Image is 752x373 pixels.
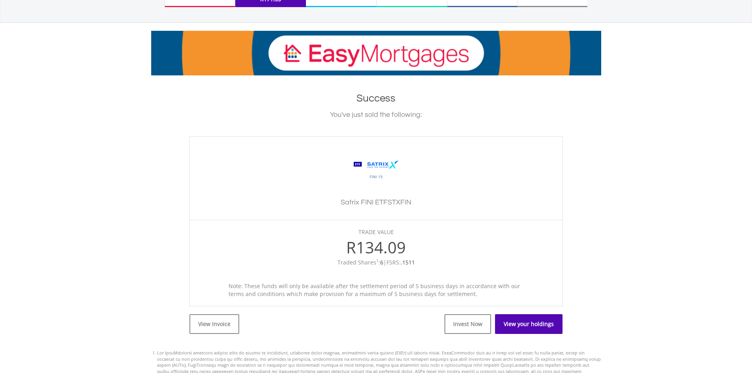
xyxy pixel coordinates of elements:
[338,259,383,266] span: Traded Shares :
[386,259,415,266] span: FSRS:
[347,152,406,189] img: TFSA.STXFIN.png
[189,314,239,334] a: View Invoice
[380,259,383,266] span: 6
[346,236,406,258] span: R134.09
[223,282,530,298] div: Note: These funds will only be available after the settlement period of 5 business days in accord...
[444,314,491,334] a: Invest Now
[401,259,415,266] span: .1511
[198,259,554,266] div: |
[198,197,554,208] h3: Satrix FINI ETF
[376,258,379,264] sup: 1
[151,31,601,75] img: EasyMortage Promotion Banner
[495,314,563,334] a: View your holdings
[198,228,554,236] div: TRADE VALUE
[151,91,601,105] h1: Success
[151,109,601,120] div: You've just sold the following:
[388,199,411,206] span: STXFIN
